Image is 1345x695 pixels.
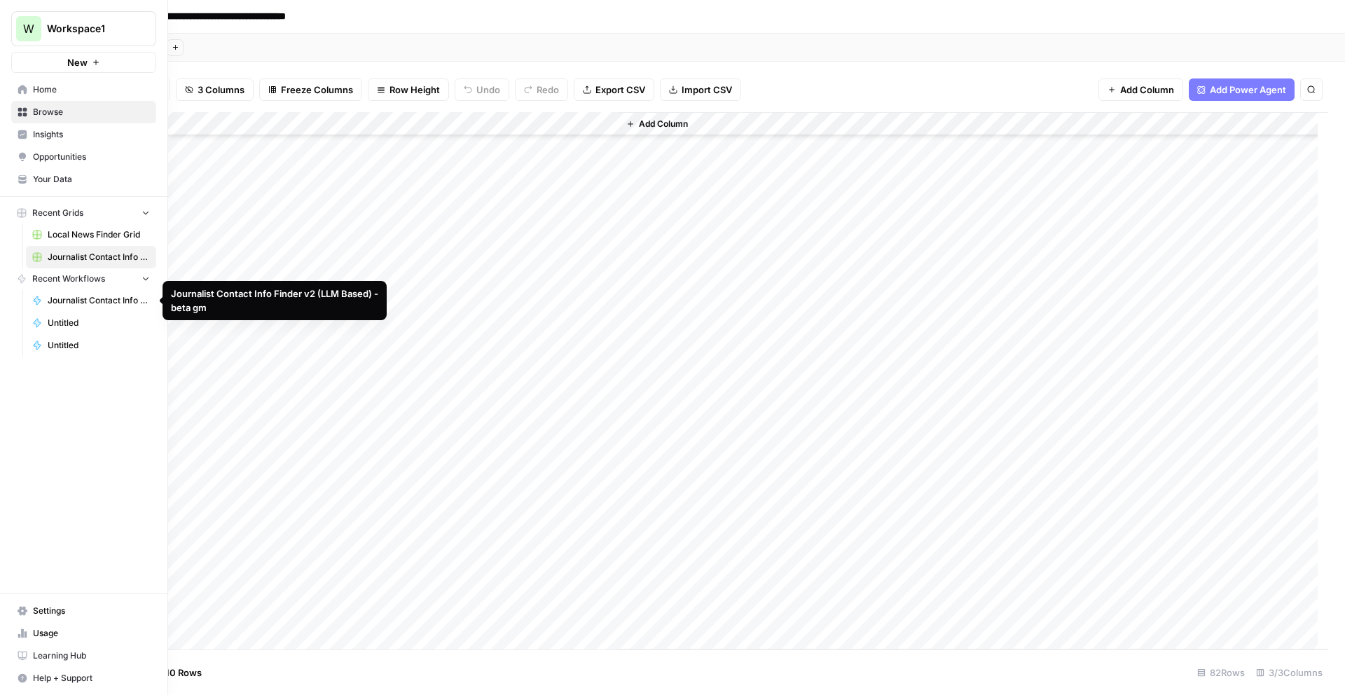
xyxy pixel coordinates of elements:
[26,289,156,312] a: Journalist Contact Info Finder v2 (LLM Based) - beta gm
[11,101,156,123] a: Browse
[48,317,150,329] span: Untitled
[26,223,156,246] a: Local News Finder Grid
[11,11,156,46] button: Workspace: Workspace1
[11,202,156,223] button: Recent Grids
[11,667,156,689] button: Help + Support
[1120,83,1174,97] span: Add Column
[621,115,694,133] button: Add Column
[259,78,362,101] button: Freeze Columns
[476,83,500,97] span: Undo
[33,128,150,141] span: Insights
[11,600,156,622] a: Settings
[389,83,440,97] span: Row Height
[33,672,150,684] span: Help + Support
[515,78,568,101] button: Redo
[639,118,688,130] span: Add Column
[1098,78,1183,101] button: Add Column
[11,123,156,146] a: Insights
[595,83,645,97] span: Export CSV
[48,294,150,307] span: Journalist Contact Info Finder v2 (LLM Based) - beta gm
[537,83,559,97] span: Redo
[33,151,150,163] span: Opportunities
[368,78,449,101] button: Row Height
[33,627,150,640] span: Usage
[26,334,156,357] a: Untitled
[33,173,150,186] span: Your Data
[11,622,156,645] a: Usage
[682,83,732,97] span: Import CSV
[48,228,150,241] span: Local News Finder Grid
[33,605,150,617] span: Settings
[48,251,150,263] span: Journalist Contact Info Finder v2 (LLM Based) Grid
[33,83,150,96] span: Home
[171,287,378,315] div: Journalist Contact Info Finder v2 (LLM Based) - beta gm
[1192,661,1250,684] div: 82 Rows
[198,83,244,97] span: 3 Columns
[11,78,156,101] a: Home
[455,78,509,101] button: Undo
[11,268,156,289] button: Recent Workflows
[26,312,156,334] a: Untitled
[1189,78,1295,101] button: Add Power Agent
[67,55,88,69] span: New
[11,645,156,667] a: Learning Hub
[574,78,654,101] button: Export CSV
[1210,83,1286,97] span: Add Power Agent
[26,246,156,268] a: Journalist Contact Info Finder v2 (LLM Based) Grid
[11,146,156,168] a: Opportunities
[11,52,156,73] button: New
[48,339,150,352] span: Untitled
[32,207,83,219] span: Recent Grids
[33,649,150,662] span: Learning Hub
[146,666,202,680] span: Add 10 Rows
[660,78,741,101] button: Import CSV
[23,20,34,37] span: W
[32,273,105,285] span: Recent Workflows
[281,83,353,97] span: Freeze Columns
[1250,661,1328,684] div: 3/3 Columns
[176,78,254,101] button: 3 Columns
[11,168,156,191] a: Your Data
[33,106,150,118] span: Browse
[47,22,132,36] span: Workspace1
